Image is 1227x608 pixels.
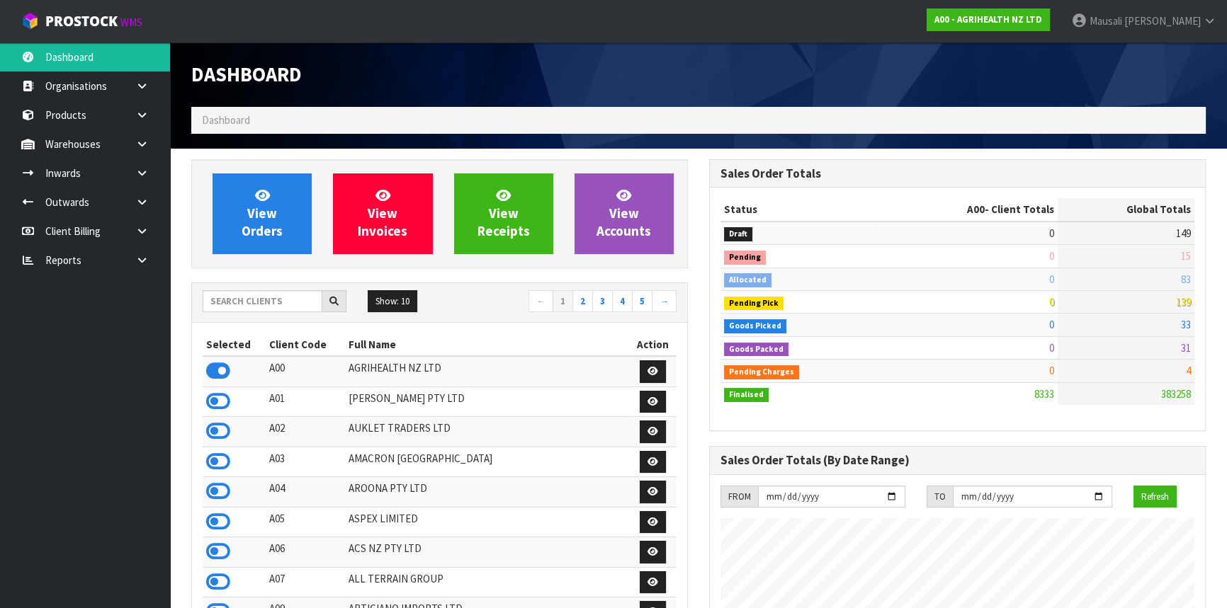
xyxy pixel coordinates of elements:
div: FROM [720,486,758,508]
td: A07 [266,567,344,597]
a: ViewInvoices [333,173,432,254]
span: 0 [1049,318,1054,331]
span: Pending Charges [724,365,799,379]
span: 0 [1049,295,1054,309]
td: ACS NZ PTY LTD [345,537,629,568]
td: ALL TERRAIN GROUP [345,567,629,597]
span: View Invoices [358,187,407,240]
span: 8333 [1034,387,1054,401]
td: A03 [266,447,344,477]
span: 15 [1181,249,1191,263]
td: A06 [266,537,344,568]
th: Global Totals [1058,198,1194,221]
div: TO [927,486,953,508]
a: 4 [612,290,633,313]
th: Action [629,333,677,356]
th: Client Code [266,333,344,356]
th: Selected [203,333,266,356]
td: AUKLET TRADERS LTD [345,417,629,447]
a: 1 [553,290,573,313]
a: → [652,290,677,313]
span: View Accounts [596,187,651,240]
strong: A00 - AGRIHEALTH NZ LTD [934,13,1042,25]
span: Pending [724,251,766,265]
td: [PERSON_NAME] PTY LTD [345,386,629,417]
span: Pending Pick [724,297,784,311]
span: 0 [1049,226,1054,240]
span: 4 [1186,364,1191,377]
a: ViewOrders [213,173,312,254]
td: A05 [266,507,344,537]
a: ← [528,290,553,313]
span: Goods Picked [724,319,786,333]
span: 83 [1181,273,1191,286]
small: WMS [120,16,142,29]
input: Search clients [203,290,322,312]
span: ProStock [45,12,118,30]
span: Dashboard [202,113,250,127]
button: Show: 10 [368,290,417,313]
span: Dashboard [191,62,302,87]
a: ViewReceipts [454,173,553,254]
button: Refresh [1133,486,1177,508]
th: Status [720,198,877,221]
span: 0 [1049,249,1054,263]
span: View Orders [242,187,283,240]
th: - Client Totals [877,198,1058,221]
td: A04 [266,477,344,507]
a: ViewAccounts [575,173,674,254]
span: Draft [724,227,752,241]
a: 5 [632,290,652,313]
nav: Page navigation [451,290,677,315]
img: cube-alt.png [21,12,39,30]
span: Mausali [1090,14,1122,28]
span: 31 [1181,341,1191,355]
td: AROONA PTY LTD [345,477,629,507]
td: AGRIHEALTH NZ LTD [345,356,629,386]
h3: Sales Order Totals [720,167,1194,180]
a: 2 [572,290,593,313]
td: A00 [266,356,344,386]
span: 149 [1176,226,1191,240]
span: [PERSON_NAME] [1124,14,1201,28]
span: 0 [1049,364,1054,377]
span: View Receipts [477,187,530,240]
td: A02 [266,417,344,447]
td: ASPEX LIMITED [345,507,629,537]
span: Goods Packed [724,343,788,357]
span: 0 [1049,273,1054,286]
span: 383258 [1161,387,1191,401]
span: Finalised [724,388,769,402]
a: 3 [592,290,613,313]
span: A00 [967,202,985,216]
span: 139 [1176,295,1191,309]
span: 0 [1049,341,1054,355]
td: AMACRON [GEOGRAPHIC_DATA] [345,447,629,477]
span: 33 [1181,318,1191,331]
span: Allocated [724,273,771,287]
td: A01 [266,386,344,417]
a: A00 - AGRIHEALTH NZ LTD [927,8,1050,31]
h3: Sales Order Totals (By Date Range) [720,454,1194,467]
th: Full Name [345,333,629,356]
